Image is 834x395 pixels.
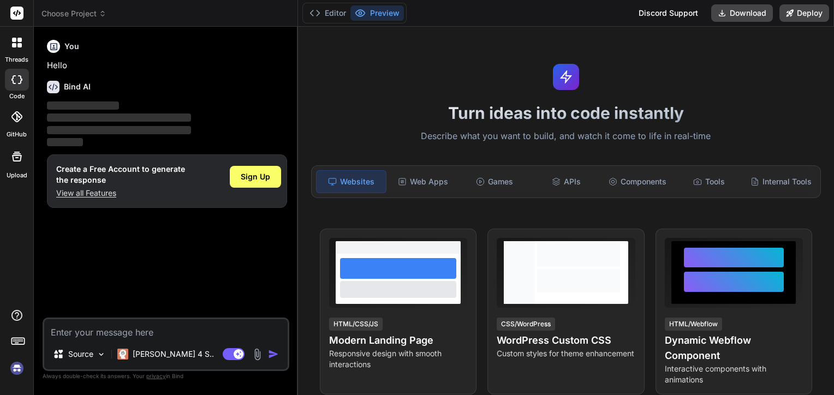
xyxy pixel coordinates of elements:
p: [PERSON_NAME] 4 S.. [133,349,214,360]
label: Upload [7,171,27,180]
img: Claude 4 Sonnet [117,349,128,360]
button: Preview [350,5,404,21]
div: CSS/WordPress [497,318,555,331]
h6: You [64,41,79,52]
h1: Create a Free Account to generate the response [56,164,185,185]
span: ‌ [47,113,191,122]
label: GitHub [7,130,27,139]
label: threads [5,55,28,64]
span: ‌ [47,126,191,134]
div: Components [603,170,672,193]
p: View all Features [56,188,185,199]
span: privacy [146,373,166,379]
p: Interactive components with animations [665,363,803,385]
p: Describe what you want to build, and watch it come to life in real-time [305,129,827,143]
span: ‌ [47,101,119,110]
button: Editor [305,5,350,21]
h4: Dynamic Webflow Component [665,333,803,363]
img: attachment [251,348,264,361]
p: Custom styles for theme enhancement [497,348,635,359]
div: Tools [675,170,744,193]
div: Games [460,170,529,193]
p: Source [68,349,93,360]
div: HTML/Webflow [665,318,722,331]
p: Always double-check its answers. Your in Bind [43,371,289,381]
img: signin [8,359,26,378]
div: HTML/CSS/JS [329,318,383,331]
div: APIs [532,170,601,193]
h4: Modern Landing Page [329,333,467,348]
span: ‌ [47,138,83,146]
div: Websites [316,170,386,193]
div: Discord Support [632,4,705,22]
span: Sign Up [241,171,270,182]
label: code [9,92,25,101]
button: Download [711,4,773,22]
img: Pick Models [97,350,106,359]
div: Web Apps [389,170,458,193]
img: icon [268,349,279,360]
h4: WordPress Custom CSS [497,333,635,348]
h1: Turn ideas into code instantly [305,103,827,123]
p: Hello [47,59,287,72]
p: Responsive design with smooth interactions [329,348,467,370]
h6: Bind AI [64,81,91,92]
div: Internal Tools [746,170,816,193]
button: Deploy [779,4,829,22]
span: Choose Project [41,8,106,19]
